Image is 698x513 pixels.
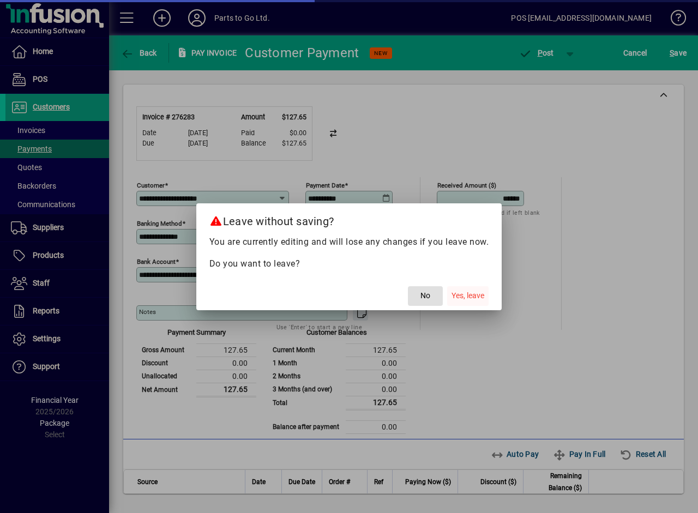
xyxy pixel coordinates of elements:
[452,290,484,301] span: Yes, leave
[447,286,489,306] button: Yes, leave
[196,203,502,235] h2: Leave without saving?
[209,236,489,249] p: You are currently editing and will lose any changes if you leave now.
[209,257,489,270] p: Do you want to leave?
[408,286,443,306] button: No
[420,290,430,301] span: No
